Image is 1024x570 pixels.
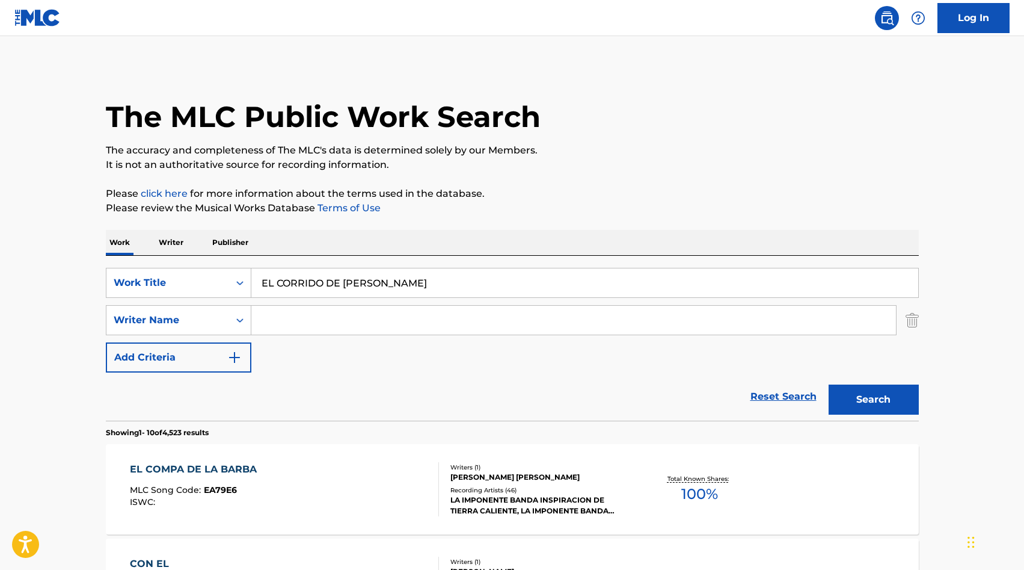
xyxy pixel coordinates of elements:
[106,427,209,438] p: Showing 1 - 10 of 4,523 results
[667,474,732,483] p: Total Known Shares:
[906,6,930,30] div: Help
[450,463,632,472] div: Writers ( 1 )
[114,276,222,290] div: Work Title
[106,230,133,255] p: Work
[906,305,919,335] img: Delete Criterion
[130,462,263,477] div: EL COMPA DE LA BARBA
[141,188,188,199] a: click here
[130,485,204,495] span: MLC Song Code :
[911,11,925,25] img: help
[964,512,1024,570] div: Widget de chat
[106,268,919,421] form: Search Form
[450,472,632,483] div: [PERSON_NAME] [PERSON_NAME]
[106,158,919,172] p: It is not an authoritative source for recording information.
[114,313,222,327] div: Writer Name
[450,495,632,516] div: LA IMPONENTE BANDA INSPIRACION DE TIERRA CALIENTE, LA IMPONENTE BANDA INSPIRACION DE TIERRA CALIE...
[106,187,919,201] p: Please for more information about the terms used in the database.
[106,99,541,135] h1: The MLC Public Work Search
[875,6,899,30] a: Public Search
[106,342,251,373] button: Add Criteria
[106,201,919,215] p: Please review the Musical Works Database
[130,497,158,507] span: ISWC :
[880,11,894,25] img: search
[106,444,919,534] a: EL COMPA DE LA BARBAMLC Song Code:EA79E6ISWC:Writers (1)[PERSON_NAME] [PERSON_NAME]Recording Arti...
[967,524,975,560] div: Arrastrar
[937,3,1010,33] a: Log In
[204,485,237,495] span: EA79E6
[315,202,381,214] a: Terms of Use
[155,230,187,255] p: Writer
[450,486,632,495] div: Recording Artists ( 46 )
[450,557,632,566] div: Writers ( 1 )
[106,143,919,158] p: The accuracy and completeness of The MLC's data is determined solely by our Members.
[227,350,242,365] img: 9d2ae6d4665cec9f34b9.svg
[681,483,718,505] span: 100 %
[744,383,823,410] a: Reset Search
[209,230,252,255] p: Publisher
[14,9,61,26] img: MLC Logo
[964,512,1024,570] iframe: Chat Widget
[829,385,919,415] button: Search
